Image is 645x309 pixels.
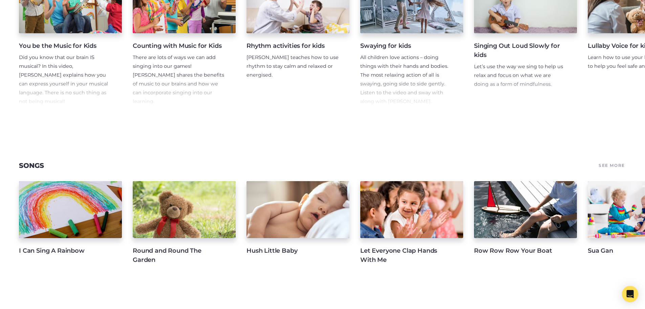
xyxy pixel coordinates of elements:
p: There are lots of ways we can add singing into our games! [PERSON_NAME] shares the benefits of mu... [133,53,225,106]
h4: Singing Out Loud Slowly for kids [474,41,566,60]
h4: Rhythm activities for kids [246,41,339,51]
p: All children love actions – doing things with their hands and bodies. The most relaxing action of... [360,53,452,106]
h4: You be the Music for Kids [19,41,111,51]
p: [PERSON_NAME] teaches how to use rhythm to stay calm and relaxed or energised. [246,53,339,80]
a: See More [598,161,626,170]
h4: Counting with Music for Kids [133,41,225,51]
div: Open Intercom Messenger [622,286,638,302]
h4: I Can Sing A Rainbow [19,246,111,255]
a: Songs [19,161,44,170]
h4: Swaying for kids [360,41,452,51]
h4: Row Row Row Your Boat [474,246,566,255]
h4: Let Everyone Clap Hands With Me [360,246,452,265]
p: Did you know that our brain IS musical? In this video, [PERSON_NAME] explains how you can express... [19,53,111,106]
h4: Hush Little Baby [246,246,339,255]
h4: Round and Round The Garden [133,246,225,265]
p: Let’s use the way we sing to help us relax and focus on what we are doing as a form of mindfulness. [474,62,566,98]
